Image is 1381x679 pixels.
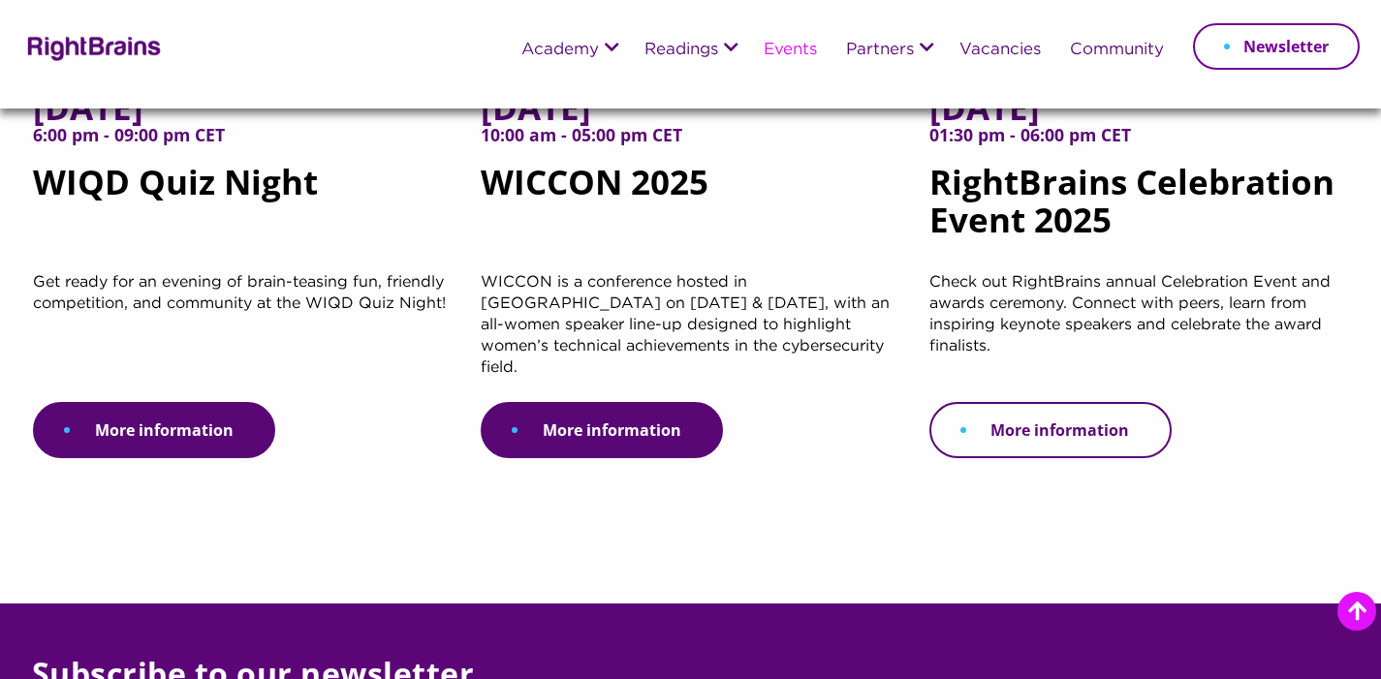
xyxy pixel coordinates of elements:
img: Rightbrains [21,33,162,61]
a: More information [33,402,275,458]
a: More information [481,402,723,458]
p: WICCON is a conference hosted in [GEOGRAPHIC_DATA] on [DATE] & [DATE], with an all-women speaker ... [481,272,899,402]
span: 10:00 am - 05:00 pm CET [481,126,899,163]
p: Get ready for an evening of brain-teasing fun, friendly competition, and community at the WIQD Qu... [33,272,452,402]
a: Newsletter [1193,23,1360,70]
a: Readings [644,42,718,59]
a: Academy [521,42,599,59]
a: Events [764,42,817,59]
h5: WICCON 2025 [481,88,899,272]
h5: WIQD Quiz Night [33,88,452,272]
p: Check out RightBrains annual Celebration Event and awards ceremony. Connect with peers, learn fro... [929,272,1348,402]
span: 01:30 pm - 06:00 pm CET [929,126,1348,163]
a: Vacancies [959,42,1041,59]
a: Community [1070,42,1164,59]
h5: RightBrains Celebration Event 2025 [929,88,1348,272]
span: 6:00 pm - 09:00 pm CET [33,126,452,163]
a: Partners [846,42,914,59]
a: More information [929,402,1172,458]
